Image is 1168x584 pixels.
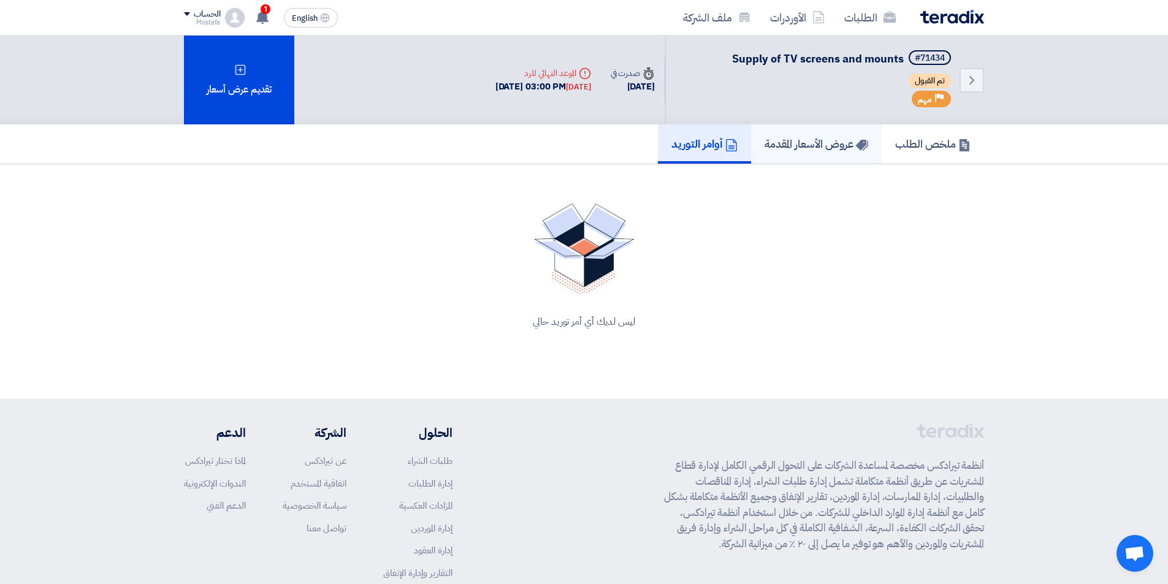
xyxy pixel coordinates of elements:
li: الدعم [184,423,246,442]
a: عن تيرادكس [305,454,346,468]
a: أوامر التوريد [658,124,751,164]
div: #71434 [915,54,945,63]
a: إدارة الموردين [411,521,452,535]
p: أنظمة تيرادكس مخصصة لمساعدة الشركات على التحول الرقمي الكامل لإدارة قطاع المشتريات عن طريق أنظمة ... [664,458,984,552]
a: الندوات الإلكترونية [184,477,246,490]
button: English [284,8,338,28]
img: Teradix logo [920,10,984,24]
a: اتفاقية المستخدم [291,477,346,490]
a: الطلبات [834,3,906,32]
h5: أوامر التوريد [671,137,738,151]
div: Mostafa [184,19,220,26]
h5: عروض الأسعار المقدمة [765,137,868,151]
a: طلبات الشراء [408,454,452,468]
span: English [292,14,318,23]
span: 1 [261,4,270,14]
a: ملف الشركة [673,3,760,32]
a: الأوردرات [760,3,834,32]
div: الحساب [194,9,220,20]
div: [DATE] 03:00 PM [495,80,591,94]
a: التقارير وإدارة الإنفاق [383,566,452,580]
div: ليس لديك أي أمر توريد حالي [199,314,969,329]
div: الموعد النهائي للرد [495,67,591,80]
li: الشركة [283,423,346,442]
span: مهم [918,94,932,105]
a: لماذا تختار تيرادكس [185,454,246,468]
span: Supply of TV screens and mounts [732,50,904,67]
img: No Quotations Found! [534,203,635,295]
a: المزادات العكسية [399,499,452,512]
a: ملخص الطلب [882,124,984,164]
img: profile_test.png [225,8,245,28]
div: [DATE] [566,81,590,93]
a: سياسة الخصوصية [283,499,346,512]
span: تم القبول [909,74,951,88]
li: الحلول [383,423,452,442]
a: إدارة العقود [414,544,452,557]
div: [DATE] [611,80,655,94]
h5: ملخص الطلب [895,137,971,151]
h5: Supply of TV screens and mounts [732,50,953,67]
div: Open chat [1116,535,1153,572]
a: تواصل معنا [307,521,346,535]
div: صدرت في [611,67,655,80]
a: الدعم الفني [207,499,246,512]
div: تقديم عرض أسعار [184,36,294,124]
a: عروض الأسعار المقدمة [751,124,882,164]
a: إدارة الطلبات [408,477,452,490]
